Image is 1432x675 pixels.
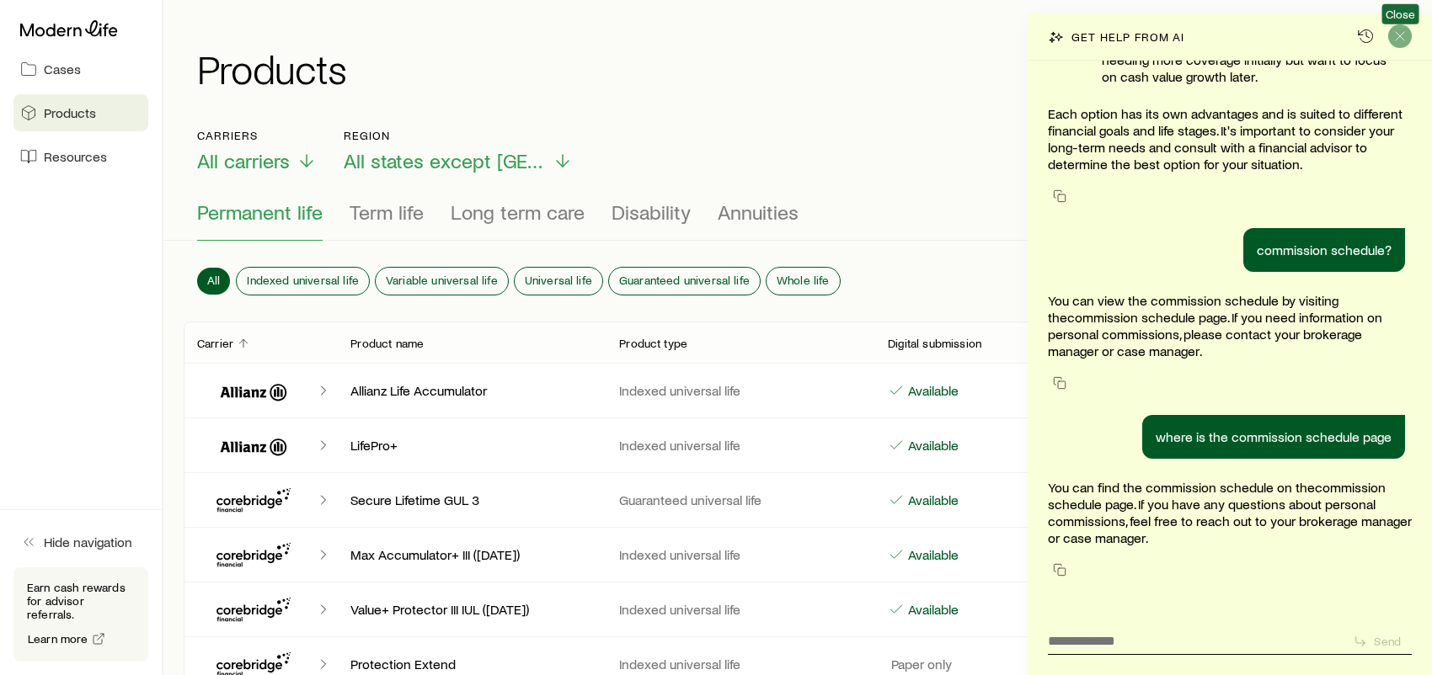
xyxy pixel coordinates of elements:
[13,567,148,662] div: Earn cash rewards for advisor referrals.Learn more
[350,437,592,454] p: LifePro+
[350,546,592,563] p: Max Accumulator+ III ([DATE])
[1048,479,1412,546] p: You can find the commission schedule on the . If you have any questions about personal commission...
[905,437,959,454] p: Available
[905,382,959,399] p: Available
[350,337,424,350] p: Product name
[376,268,508,295] button: Variable universal life
[197,268,230,295] button: All
[619,274,750,287] span: Guaranteed universal life
[344,129,573,142] p: Region
[350,492,592,508] p: Secure Lifetime GUL 3
[197,337,233,350] p: Carrier
[386,274,498,287] span: Variable universal life
[350,656,592,672] p: Protection Extend
[27,581,135,621] p: Earn cash rewards for advisor referrals.
[905,601,959,618] p: Available
[44,61,81,77] span: Cases
[350,382,592,399] p: Allianz Life Accumulator
[905,546,959,563] p: Available
[612,200,691,224] span: Disability
[619,492,861,508] p: Guaranteed universal life
[767,268,840,295] button: Whole life
[197,200,323,224] span: Permanent life
[350,601,592,618] p: Value+ Protector III IUL ([DATE])
[515,268,602,295] button: Universal life
[197,129,317,173] button: CarriersAll carriers
[28,633,88,645] span: Learn more
[1156,428,1392,445] p: where is the commission schedule page
[619,656,861,672] p: Indexed universal life
[619,601,861,618] p: Indexed universal life
[1388,24,1412,48] button: Close
[888,337,981,350] p: Digital submission
[1048,105,1412,173] p: Each option has its own advantages and is suited to different financial goals and life stages. It...
[197,129,317,142] p: Carriers
[247,274,359,287] span: Indexed universal life
[1257,242,1392,258] p: commission schedule?
[1048,292,1412,359] p: You can view the commission schedule by visiting the . If you need information on personal commis...
[1374,635,1401,648] p: Send
[44,104,96,121] span: Products
[237,268,369,295] button: Indexed universal life
[1067,309,1227,325] a: commission schedule page
[44,534,132,550] span: Hide navigation
[888,656,952,672] p: Paper only
[207,274,220,287] span: All
[619,337,687,350] p: Product type
[13,524,148,561] button: Hide navigation
[44,148,107,165] span: Resources
[619,546,861,563] p: Indexed universal life
[619,382,861,399] p: Indexed universal life
[525,274,592,287] span: Universal life
[1346,630,1412,652] button: Send
[350,200,424,224] span: Term life
[619,437,861,454] p: Indexed universal life
[1386,8,1416,21] span: Close
[13,94,148,131] a: Products
[1071,30,1184,44] p: Get help from AI
[1048,479,1386,512] a: commission schedule page
[197,48,1412,88] h1: Products
[13,50,148,88] a: Cases
[344,129,573,173] button: RegionAll states except [GEOGRAPHIC_DATA]
[718,200,799,224] span: Annuities
[609,268,760,295] button: Guaranteed universal life
[197,149,290,173] span: All carriers
[13,138,148,175] a: Resources
[777,274,830,287] span: Whole life
[197,200,1398,241] div: Product types
[344,149,546,173] span: All states except [GEOGRAPHIC_DATA]
[451,200,585,224] span: Long term care
[905,492,959,508] p: Available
